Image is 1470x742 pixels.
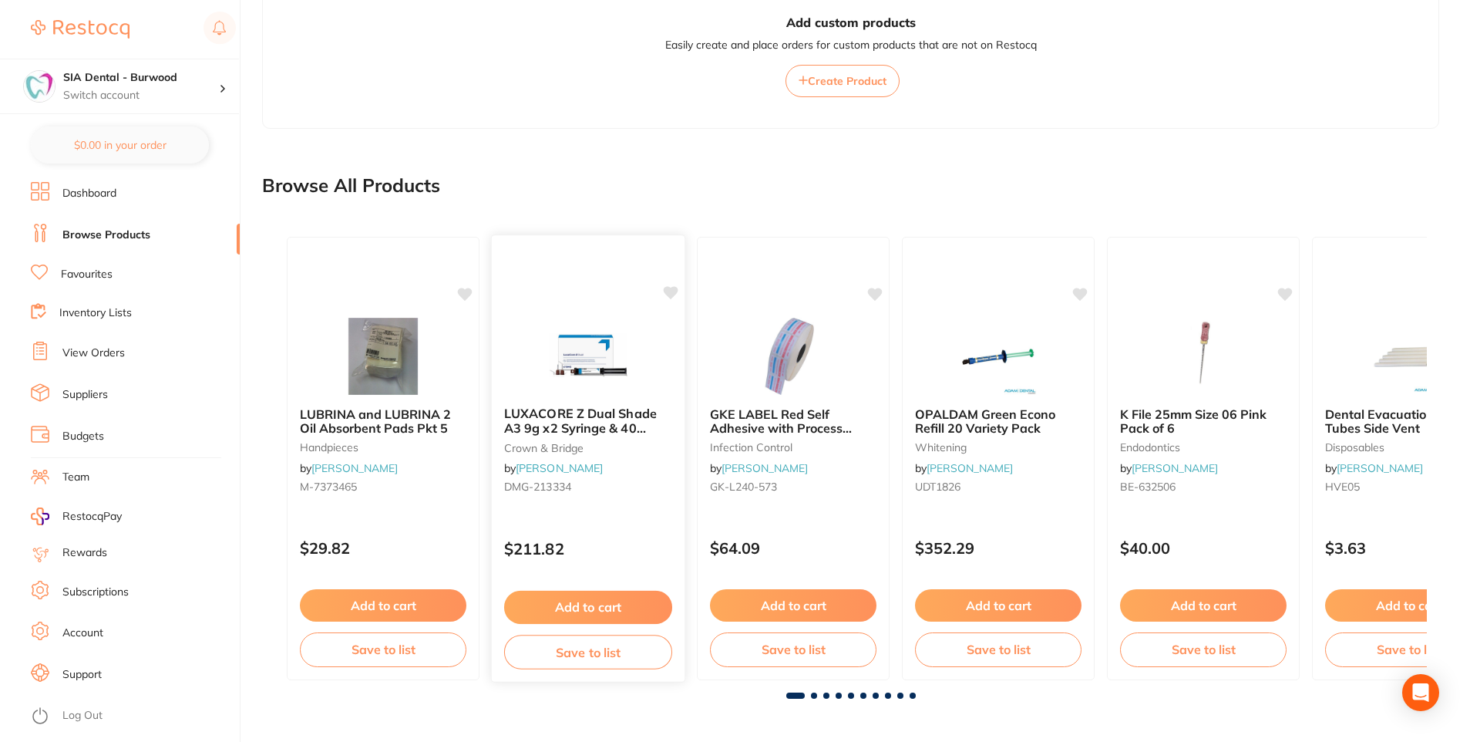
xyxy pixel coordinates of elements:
[710,480,777,494] span: GK-L240-573
[710,406,852,450] span: GKE LABEL Red Self Adhesive with Process Indicator x 750
[504,441,672,454] small: crown & bridge
[59,305,132,321] a: Inventory Lists
[710,461,808,475] span: by
[915,632,1081,666] button: Save to list
[31,508,49,525] img: RestocqPay
[722,461,808,475] a: [PERSON_NAME]
[62,585,129,600] a: Subscriptions
[948,318,1048,395] img: OPALDAM Green Econo Refill 20 Variety Pack
[808,74,886,88] span: Create Product
[24,71,55,102] img: SIA Dental - Burwood
[31,126,209,164] button: $0.00 in your order
[915,480,960,494] span: UDT1826
[300,406,451,436] span: LUBRINA and LUBRINA 2 Oil Absorbent Pads Pkt 5
[300,407,466,436] b: LUBRINA and LUBRINA 2 Oil Absorbent Pads Pkt 5
[504,540,672,558] p: $211.82
[31,20,130,39] img: Restocq Logo
[62,470,89,485] a: Team
[1325,461,1423,475] span: by
[300,539,466,557] p: $29.82
[1402,674,1439,711] div: Open Intercom Messenger
[300,480,357,494] span: M-7373465
[61,267,113,282] a: Favourites
[300,461,398,475] span: by
[1120,480,1176,494] span: BE-632506
[1120,406,1266,436] span: K File 25mm Size 06 Pink Pack of 6
[1358,318,1458,395] img: Dental Evacuation Suction Tubes Side Vent
[300,589,466,622] button: Add to cart
[62,667,102,683] a: Support
[710,539,876,557] p: $64.09
[62,387,108,403] a: Suppliers
[504,635,672,669] button: Save to list
[63,70,219,86] h4: SIA Dental - Burwood
[1120,589,1287,622] button: Add to cart
[1325,480,1360,494] span: HVE05
[1120,407,1287,436] b: K File 25mm Size 06 Pink Pack of 6
[62,429,104,444] a: Budgets
[333,318,433,395] img: LUBRINA and LUBRINA 2 Oil Absorbent Pads Pkt 5
[915,407,1081,436] b: OPALDAM Green Econo Refill 20 Variety Pack
[537,316,638,394] img: LUXACORE Z Dual Shade A3 9g x2 Syringe & 40 Smart Mix Tip
[1120,461,1218,475] span: by
[915,589,1081,622] button: Add to cart
[1132,461,1218,475] a: [PERSON_NAME]
[62,186,116,201] a: Dashboard
[927,461,1013,475] a: [PERSON_NAME]
[300,441,466,454] small: handpieces
[710,441,876,454] small: infection control
[504,406,672,435] b: LUXACORE Z Dual Shade A3 9g x2 Syringe & 40 Smart Mix Tip
[915,539,1081,557] p: $352.29
[1120,539,1287,557] p: $40.00
[62,346,125,361] a: View Orders
[710,589,876,622] button: Add to cart
[516,461,603,475] a: [PERSON_NAME]
[710,632,876,666] button: Save to list
[915,441,1081,454] small: whitening
[665,38,1037,53] p: Easily create and place orders for custom products that are not on Restocq
[31,704,235,729] button: Log Out
[785,65,900,97] button: Create Product
[743,318,843,395] img: GKE LABEL Red Self Adhesive with Process Indicator x 750
[1337,461,1423,475] a: [PERSON_NAME]
[62,228,150,243] a: Browse Products
[300,632,466,666] button: Save to list
[1153,318,1253,395] img: K File 25mm Size 06 Pink Pack of 6
[62,545,107,561] a: Rewards
[62,509,122,524] span: RestocqPay
[311,461,398,475] a: [PERSON_NAME]
[31,508,122,525] a: RestocqPay
[915,461,1013,475] span: by
[1120,632,1287,666] button: Save to list
[504,461,603,475] span: by
[915,406,1055,436] span: OPALDAM Green Econo Refill 20 Variety Pack
[262,175,440,197] h2: Browse All Products
[31,12,130,47] a: Restocq Logo
[504,591,672,624] button: Add to cart
[1120,441,1287,454] small: endodontics
[63,88,219,103] p: Switch account
[62,626,103,641] a: Account
[710,407,876,436] b: GKE LABEL Red Self Adhesive with Process Indicator x 750
[786,14,916,31] h3: Add custom products
[62,708,103,723] a: Log Out
[504,406,657,450] span: LUXACORE Z Dual Shade A3 9g x2 Syringe & 40 Smart Mix Tip
[504,480,571,494] span: DMG-213334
